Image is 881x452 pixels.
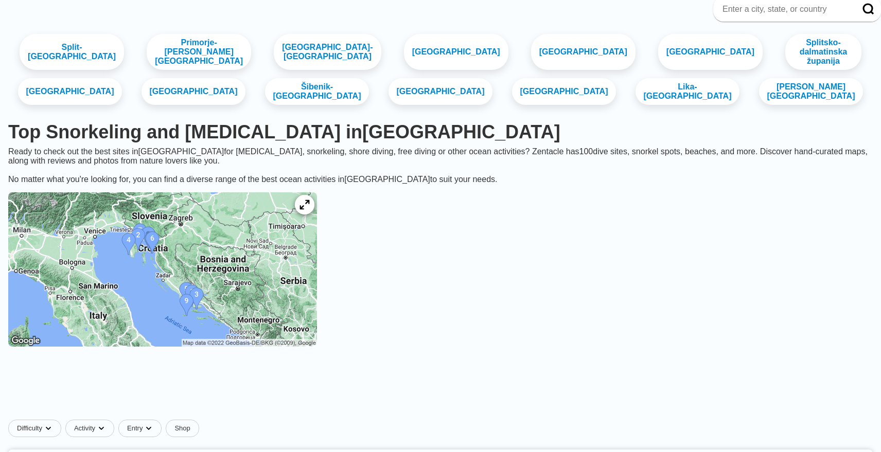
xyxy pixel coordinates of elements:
img: dropdown caret [145,424,153,432]
a: [GEOGRAPHIC_DATA] [531,34,636,70]
a: Split-[GEOGRAPHIC_DATA] [20,34,124,70]
span: Activity [74,424,95,432]
a: Lika-[GEOGRAPHIC_DATA] [636,78,740,105]
iframe: Advertisement [191,365,690,411]
a: Splitsko-dalmatinska županija [785,34,861,70]
a: [GEOGRAPHIC_DATA]-[GEOGRAPHIC_DATA] [274,34,381,70]
img: dropdown caret [44,424,52,432]
a: [GEOGRAPHIC_DATA] [18,78,122,105]
a: [GEOGRAPHIC_DATA] [658,34,763,70]
input: Enter a city, state, or country [721,4,848,14]
h1: Top Snorkeling and [MEDICAL_DATA] in [GEOGRAPHIC_DATA] [8,121,873,143]
button: Difficultydropdown caret [8,420,65,437]
a: [GEOGRAPHIC_DATA] [142,78,246,105]
button: Activitydropdown caret [65,420,118,437]
a: Shop [166,420,199,437]
a: Šibenik-[GEOGRAPHIC_DATA] [265,78,369,105]
span: Difficulty [17,424,42,432]
a: [GEOGRAPHIC_DATA] [389,78,493,105]
button: Entrydropdown caret [118,420,166,437]
img: dropdown caret [97,424,105,432]
a: [GEOGRAPHIC_DATA] [512,78,616,105]
span: Entry [127,424,143,432]
a: [PERSON_NAME][GEOGRAPHIC_DATA] [759,78,864,105]
img: Croatia dive site map [8,192,317,347]
a: Primorje-[PERSON_NAME] [GEOGRAPHIC_DATA] [147,34,251,70]
a: [GEOGRAPHIC_DATA] [404,34,508,70]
